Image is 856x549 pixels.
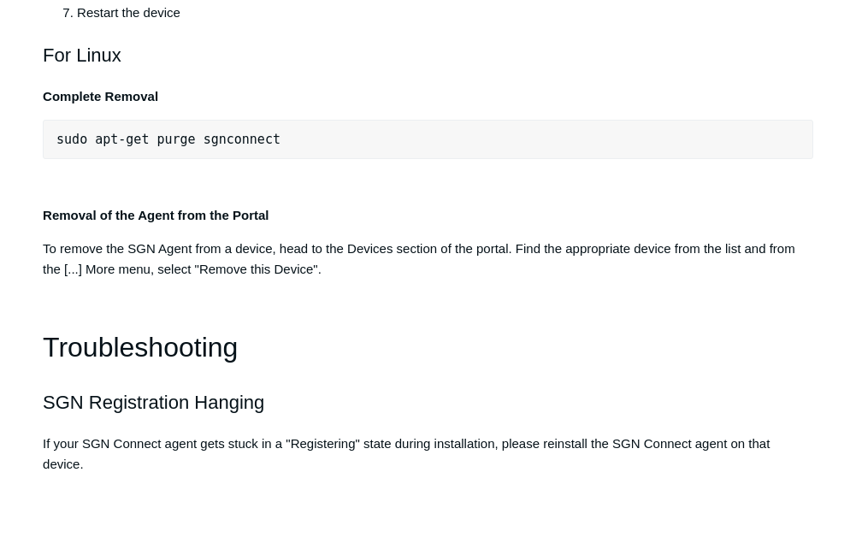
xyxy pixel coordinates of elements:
h1: Troubleshooting [43,326,813,369]
span: If your SGN Connect agent gets stuck in a "Registering" state during installation, please reinsta... [43,436,770,471]
strong: Complete Removal [43,89,158,103]
span: To remove the SGN Agent from a device, head to the Devices section of the portal. Find the approp... [43,241,795,276]
li: Restart the device [77,3,813,23]
h2: For Linux [43,40,813,70]
strong: Removal of the Agent from the Portal [43,208,269,222]
pre: sudo apt-get purge sgnconnect [43,120,813,159]
h2: SGN Registration Hanging [43,387,813,417]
